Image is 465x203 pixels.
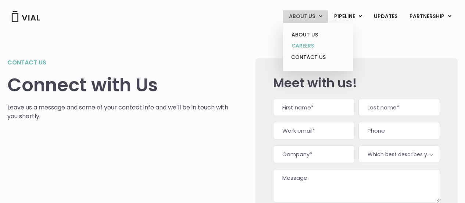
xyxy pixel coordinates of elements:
[328,10,368,23] a: PIPELINEMenu Toggle
[7,74,233,96] h1: Connect with Us
[283,10,328,23] a: ABOUT USMenu Toggle
[7,58,233,67] h2: Contact us
[273,76,440,90] h2: Meet with us!
[358,122,440,140] input: Phone
[11,11,40,22] img: Vial Logo
[286,52,350,63] a: CONTACT US
[404,10,457,23] a: PARTNERSHIPMenu Toggle
[273,146,355,163] input: Company*
[273,122,355,140] input: Work email*
[358,146,440,163] span: Which best describes you?*
[286,29,350,41] a: ABOUT US
[368,10,403,23] a: UPDATES
[7,103,233,121] p: Leave us a message and some of your contact info and we’ll be in touch with you shortly.
[358,99,440,116] input: Last name*
[286,40,350,52] a: CAREERS
[273,99,355,116] input: First name*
